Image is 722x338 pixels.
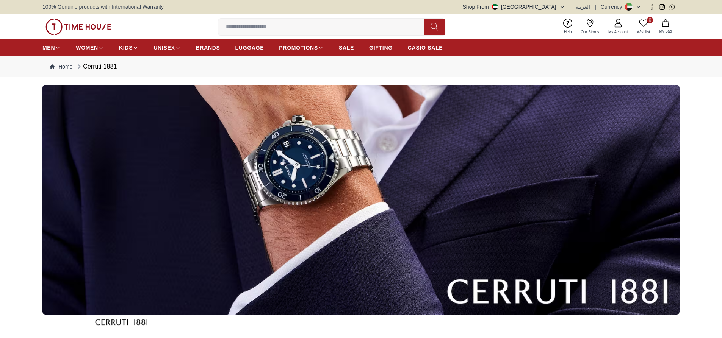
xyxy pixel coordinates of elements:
[669,4,675,10] a: Whatsapp
[656,28,675,34] span: My Bag
[595,3,596,11] span: |
[647,17,653,23] span: 0
[644,3,646,11] span: |
[576,17,604,36] a: Our Stores
[42,56,680,77] nav: Breadcrumb
[369,41,393,55] a: GIFTING
[235,41,264,55] a: LUGGAGE
[42,44,55,51] span: MEN
[339,41,354,55] a: SALE
[119,41,138,55] a: KIDS
[45,19,111,35] img: ...
[50,63,72,70] a: Home
[42,41,61,55] a: MEN
[463,3,565,11] button: Shop From[GEOGRAPHIC_DATA]
[42,3,164,11] span: 100% Genuine products with International Warranty
[659,4,665,10] a: Instagram
[196,41,220,55] a: BRANDS
[279,41,324,55] a: PROMOTIONS
[75,62,117,71] div: Cerruti-1881
[634,29,653,35] span: Wishlist
[196,44,220,51] span: BRANDS
[655,18,677,36] button: My Bag
[153,41,180,55] a: UNISEX
[408,41,443,55] a: CASIO SALE
[578,29,602,35] span: Our Stores
[408,44,443,51] span: CASIO SALE
[369,44,393,51] span: GIFTING
[605,29,631,35] span: My Account
[42,85,680,315] img: ...
[492,4,498,10] img: United Arab Emirates
[339,44,354,51] span: SALE
[559,17,576,36] a: Help
[633,17,655,36] a: 0Wishlist
[570,3,571,11] span: |
[235,44,264,51] span: LUGGAGE
[76,41,104,55] a: WOMEN
[575,3,590,11] button: العربية
[119,44,133,51] span: KIDS
[561,29,575,35] span: Help
[601,3,625,11] div: Currency
[76,44,98,51] span: WOMEN
[153,44,175,51] span: UNISEX
[649,4,655,10] a: Facebook
[279,44,318,51] span: PROMOTIONS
